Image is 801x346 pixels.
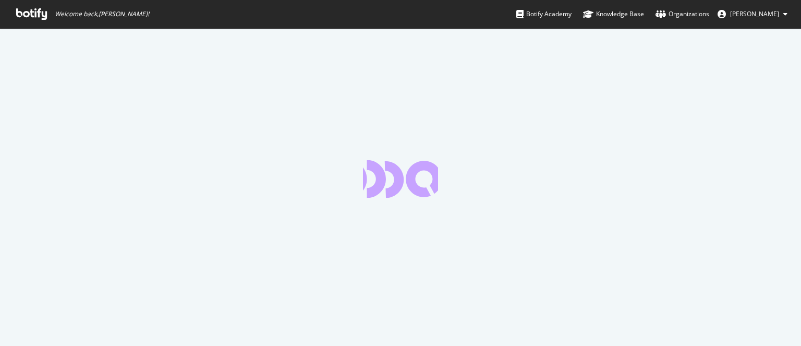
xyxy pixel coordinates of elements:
[55,10,149,18] span: Welcome back, [PERSON_NAME] !
[730,9,779,18] span: Meghnad Bhagde
[709,6,796,22] button: [PERSON_NAME]
[583,9,644,19] div: Knowledge Base
[516,9,572,19] div: Botify Academy
[656,9,709,19] div: Organizations
[363,160,438,198] div: animation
